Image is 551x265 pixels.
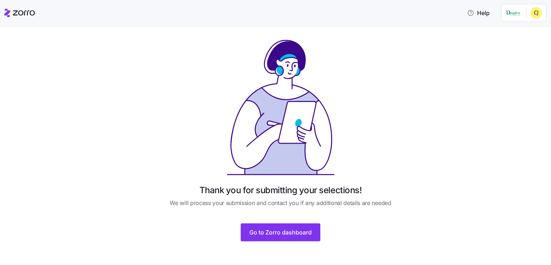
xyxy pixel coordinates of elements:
h1: Thank you for submitting your selections! [199,185,362,196]
button: Help [461,6,495,20]
img: cc16299d3f3d15769f2916fde381aaa5 [531,7,542,19]
span: Help [467,9,490,17]
img: Employer logo [506,9,520,17]
span: Go to Zorro dashboard [249,228,312,237]
button: Go to Zorro dashboard [241,223,320,241]
span: We will process your submission and contact you if any additional details are needed [170,199,391,208]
